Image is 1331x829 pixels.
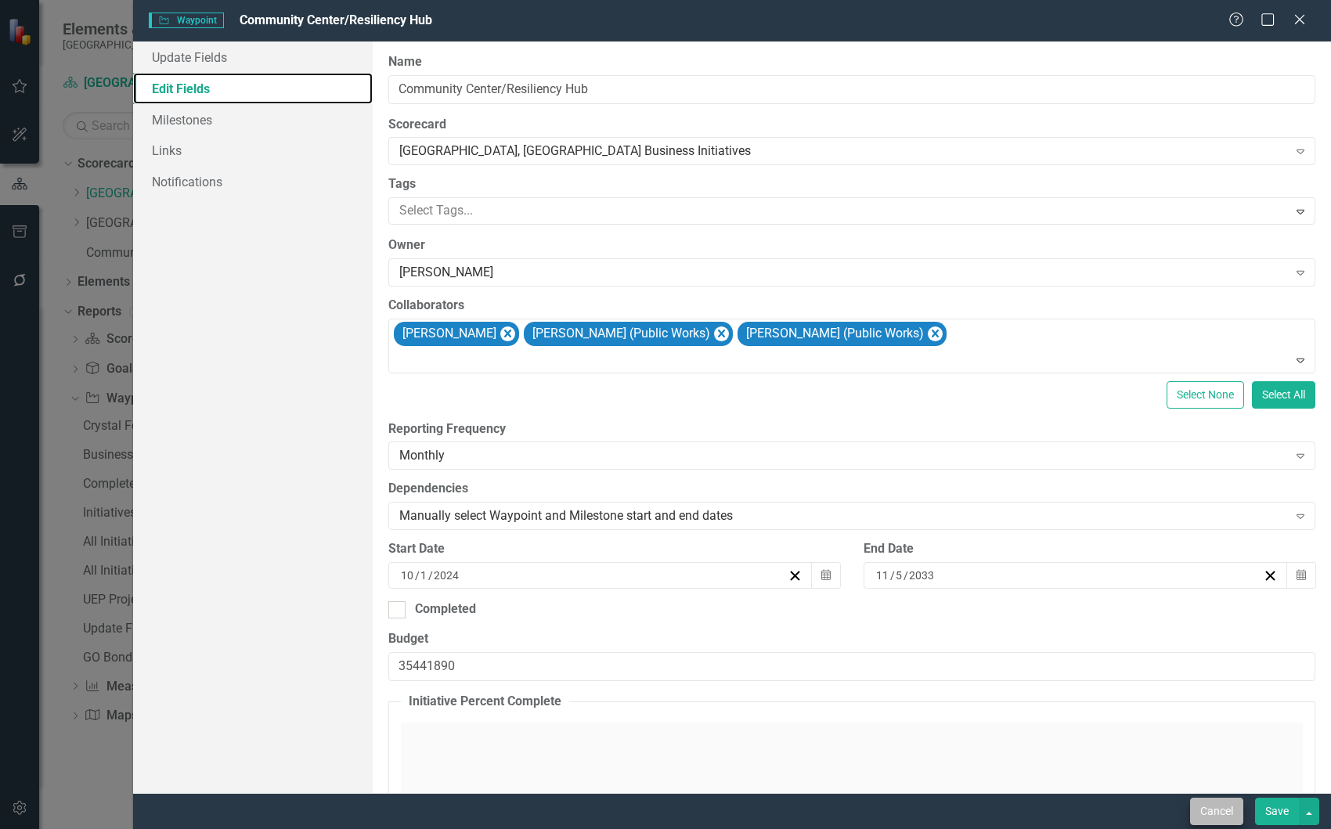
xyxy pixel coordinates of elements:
a: Update Fields [133,41,373,73]
button: Save [1255,798,1299,825]
a: Edit Fields [133,73,373,104]
label: Collaborators [388,297,1315,315]
label: Scorecard [388,116,1315,134]
label: Name [388,53,1315,71]
a: Notifications [133,166,373,197]
div: Start Date [388,540,840,558]
div: End Date [864,540,1315,558]
div: [PERSON_NAME] [398,323,499,345]
button: Select All [1252,381,1315,409]
div: Remove Robert Creighton [500,326,515,341]
span: Community Center/Resiliency Hub [240,13,432,27]
span: / [415,568,420,582]
label: Dependencies [388,480,1315,498]
span: / [904,568,908,582]
input: Waypoint Name [388,75,1315,104]
a: Milestones [133,104,373,135]
div: Monthly [399,447,1288,465]
span: / [428,568,433,582]
span: Waypoint [149,13,224,28]
div: Remove Jon Osterstock (Public Works) [928,326,943,341]
span: / [890,568,895,582]
legend: Initiative Percent Complete [401,693,569,711]
button: Cancel [1190,798,1243,825]
label: Reporting Frequency [388,420,1315,438]
label: Tags [388,175,1315,193]
button: Select None [1167,381,1244,409]
div: [PERSON_NAME] (Public Works) [528,323,712,345]
label: Owner [388,236,1315,254]
div: [GEOGRAPHIC_DATA], [GEOGRAPHIC_DATA] Business Initiatives [399,142,1288,160]
label: Budget [388,630,1315,648]
div: [PERSON_NAME] (Public Works) [741,323,926,345]
div: [PERSON_NAME] [399,264,1288,282]
div: Remove Sherry Nicodemus (Public Works) [714,326,729,341]
div: Completed [415,600,476,618]
div: Manually select Waypoint and Milestone start and end dates [399,507,1288,525]
a: Links [133,135,373,166]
